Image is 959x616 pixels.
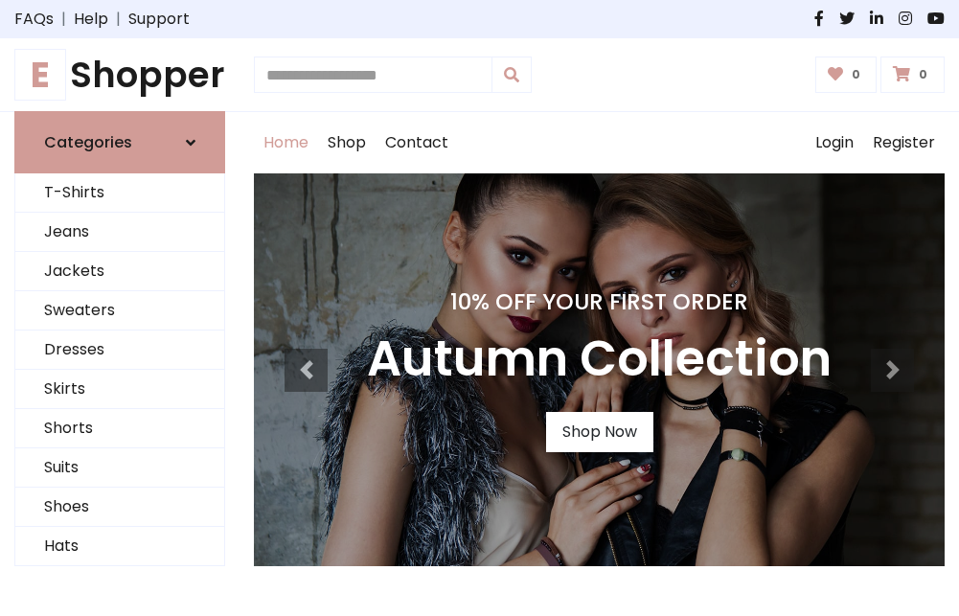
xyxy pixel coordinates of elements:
[14,111,225,173] a: Categories
[318,112,376,173] a: Shop
[806,112,863,173] a: Login
[74,8,108,31] a: Help
[15,252,224,291] a: Jackets
[914,66,932,83] span: 0
[14,8,54,31] a: FAQs
[367,331,832,389] h3: Autumn Collection
[14,54,225,96] a: EShopper
[15,448,224,488] a: Suits
[847,66,865,83] span: 0
[128,8,190,31] a: Support
[108,8,128,31] span: |
[15,173,224,213] a: T-Shirts
[546,412,653,452] a: Shop Now
[15,488,224,527] a: Shoes
[376,112,458,173] a: Contact
[15,409,224,448] a: Shorts
[15,370,224,409] a: Skirts
[14,49,66,101] span: E
[863,112,945,173] a: Register
[44,133,132,151] h6: Categories
[15,291,224,331] a: Sweaters
[15,213,224,252] a: Jeans
[254,112,318,173] a: Home
[367,288,832,315] h4: 10% Off Your First Order
[54,8,74,31] span: |
[815,57,878,93] a: 0
[880,57,945,93] a: 0
[15,331,224,370] a: Dresses
[15,527,224,566] a: Hats
[14,54,225,96] h1: Shopper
